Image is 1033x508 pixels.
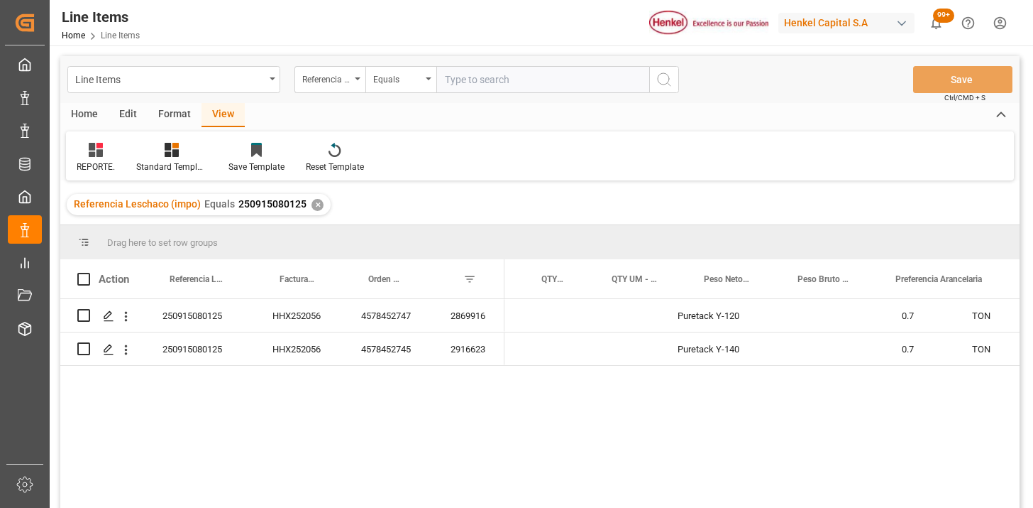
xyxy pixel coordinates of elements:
[99,273,129,286] div: Action
[77,161,115,173] div: REPORTE.
[913,66,1012,93] button: Save
[885,299,955,332] div: 0.7
[228,161,285,173] div: Save Template
[704,274,751,284] span: Peso Neto - Factura
[75,70,265,87] div: Line Items
[944,92,985,103] span: Ctrl/CMD + S
[255,333,344,365] div: HHX252056
[109,103,148,127] div: Edit
[62,31,85,40] a: Home
[74,198,201,210] span: Referencia Leschaco (impo)
[201,103,245,127] div: View
[280,274,314,284] span: Factura Comercial
[778,9,920,36] button: Henkel Capital S.A
[365,66,436,93] button: open menu
[373,70,421,86] div: Equals
[136,161,207,173] div: Standard Templates
[145,299,255,332] div: 250915080125
[170,274,226,284] span: Referencia Leschaco (impo)
[895,274,982,284] span: Preferencia Arancelaria
[797,274,849,284] span: Peso Bruto - Factura
[60,333,504,366] div: Press SPACE to select this row.
[344,333,433,365] div: 4578452745
[436,66,649,93] input: Type to search
[255,299,344,332] div: HHX252056
[62,6,140,28] div: Line Items
[920,7,952,39] button: show 100 new notifications
[541,274,565,284] span: QTY - Factura
[60,299,504,333] div: Press SPACE to select this row.
[60,103,109,127] div: Home
[67,66,280,93] button: open menu
[238,198,306,210] span: 250915080125
[933,9,954,23] span: 99+
[368,274,404,284] span: Orden de Compra
[661,299,885,332] div: Puretack Y-120
[778,13,915,33] div: Henkel Capital S.A
[885,333,955,365] div: 0.7
[148,103,201,127] div: Format
[107,237,218,248] span: Drag here to set row groups
[302,70,350,86] div: Referencia Leschaco (impo)
[311,199,324,211] div: ✕
[344,299,433,332] div: 4578452747
[612,274,657,284] span: QTY UM - Factura
[661,333,885,365] div: Puretack Y-140
[433,299,504,332] div: 2869916
[952,7,984,39] button: Help Center
[433,333,504,365] div: 2916623
[649,11,768,36] img: Henkel%20logo.jpg_1689854090.jpg
[306,161,364,173] div: Reset Template
[204,198,235,210] span: Equals
[294,66,365,93] button: open menu
[649,66,679,93] button: search button
[145,333,255,365] div: 250915080125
